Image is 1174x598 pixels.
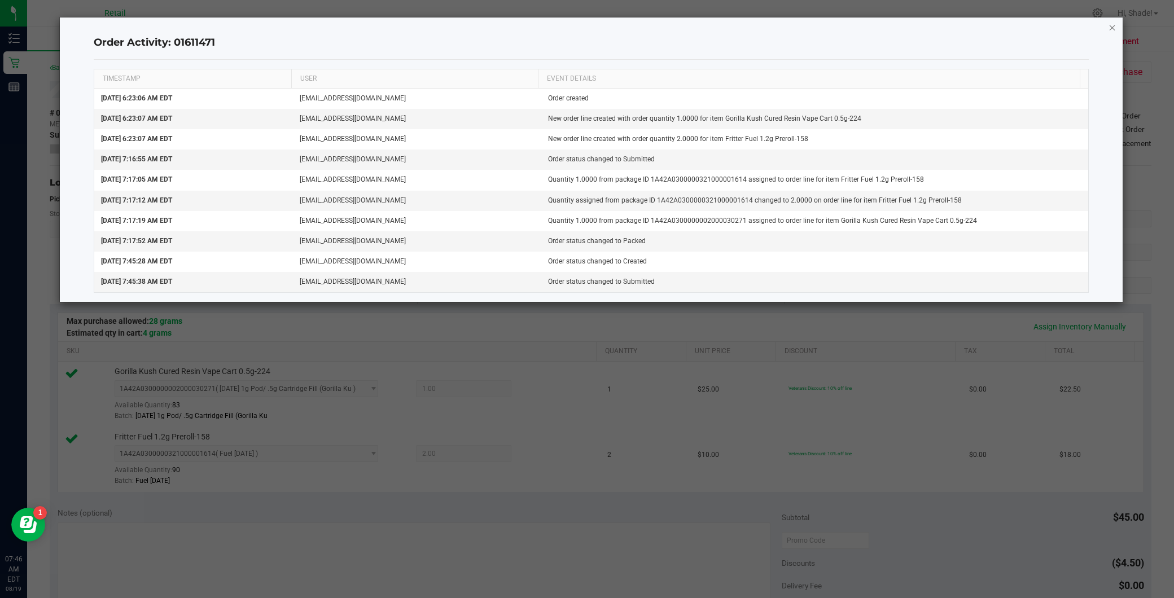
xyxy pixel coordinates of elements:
[541,211,1088,231] td: Quantity 1.0000 from package ID 1A42A0300000002000030271 assigned to order line for item Gorilla ...
[11,508,45,542] iframe: Resource center
[101,94,172,102] span: [DATE] 6:23:06 AM EDT
[291,69,538,89] th: USER
[101,196,172,204] span: [DATE] 7:17:12 AM EDT
[541,272,1088,292] td: Order status changed to Submitted
[293,231,541,252] td: [EMAIL_ADDRESS][DOMAIN_NAME]
[293,129,541,149] td: [EMAIL_ADDRESS][DOMAIN_NAME]
[293,109,541,129] td: [EMAIL_ADDRESS][DOMAIN_NAME]
[101,175,172,183] span: [DATE] 7:17:05 AM EDT
[293,272,541,292] td: [EMAIL_ADDRESS][DOMAIN_NAME]
[101,237,172,245] span: [DATE] 7:17:52 AM EDT
[541,89,1088,109] td: Order created
[101,217,172,225] span: [DATE] 7:17:19 AM EDT
[541,129,1088,149] td: New order line created with order quantity 2.0000 for item Fritter Fuel 1.2g Preroll-158
[101,155,172,163] span: [DATE] 7:16:55 AM EDT
[101,278,172,285] span: [DATE] 7:45:38 AM EDT
[541,231,1088,252] td: Order status changed to Packed
[33,506,47,520] iframe: Resource center unread badge
[541,252,1088,272] td: Order status changed to Created
[293,191,541,211] td: [EMAIL_ADDRESS][DOMAIN_NAME]
[293,252,541,272] td: [EMAIL_ADDRESS][DOMAIN_NAME]
[293,89,541,109] td: [EMAIL_ADDRESS][DOMAIN_NAME]
[293,211,541,231] td: [EMAIL_ADDRESS][DOMAIN_NAME]
[541,109,1088,129] td: New order line created with order quantity 1.0000 for item Gorilla Kush Cured Resin Vape Cart 0.5...
[101,115,172,122] span: [DATE] 6:23:07 AM EDT
[293,170,541,190] td: [EMAIL_ADDRESS][DOMAIN_NAME]
[541,149,1088,170] td: Order status changed to Submitted
[538,69,1080,89] th: EVENT DETAILS
[101,135,172,143] span: [DATE] 6:23:07 AM EDT
[94,36,1089,50] h4: Order Activity: 01611471
[101,257,172,265] span: [DATE] 7:45:28 AM EDT
[293,149,541,170] td: [EMAIL_ADDRESS][DOMAIN_NAME]
[541,170,1088,190] td: Quantity 1.0000 from package ID 1A42A0300000321000001614 assigned to order line for item Fritter ...
[541,191,1088,211] td: Quantity assigned from package ID 1A42A0300000321000001614 changed to 2.0000 on order line for it...
[94,69,291,89] th: TIMESTAMP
